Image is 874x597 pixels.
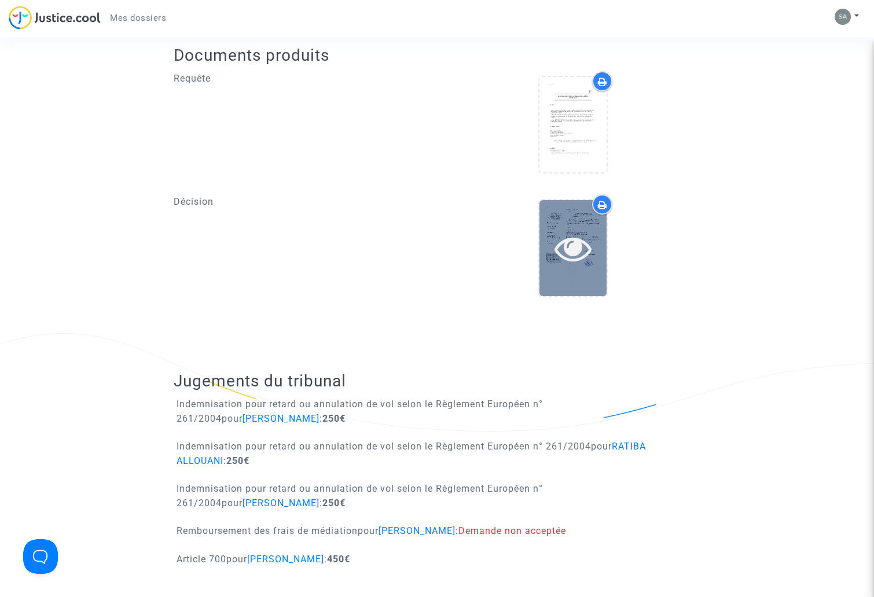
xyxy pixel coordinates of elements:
b: 250€ [226,455,249,466]
img: jc-logo.svg [9,6,101,30]
span: Demande non acceptée [458,525,566,536]
b: 450€ [327,554,350,565]
span: Mes dossiers [110,13,166,23]
p: Requête [174,71,429,86]
span: [PERSON_NAME] [379,525,456,536]
h2: Jugements du tribunal [174,371,701,391]
p: Indemnisation pour retard ou annulation de vol selon le Règlement Européen n° 261/2004 : [177,397,710,426]
p: Article 700 : [177,552,350,566]
span: pour [226,554,324,565]
span: pour [222,497,320,508]
p: Décision [174,194,429,209]
span: [PERSON_NAME] [243,413,320,424]
span: pour [358,525,456,536]
h2: Documents produits [174,45,701,65]
p: Remboursement des frais de médiation : [177,524,566,538]
b: 250€ [322,497,346,508]
p: Indemnisation pour retard ou annulation de vol selon le Règlement Européen n° 261/2004 : [177,439,710,468]
span: pour [222,413,320,424]
b: 250€ [322,413,346,424]
img: af32b1b1b889715505a1341a22c57958 [835,9,851,25]
a: Mes dossiers [101,9,175,27]
span: [PERSON_NAME] [243,497,320,508]
span: [PERSON_NAME] [247,554,324,565]
p: Indemnisation pour retard ou annulation de vol selon le Règlement Européen n° 261/2004 : [177,481,710,510]
iframe: Help Scout Beacon - Open [23,539,58,574]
